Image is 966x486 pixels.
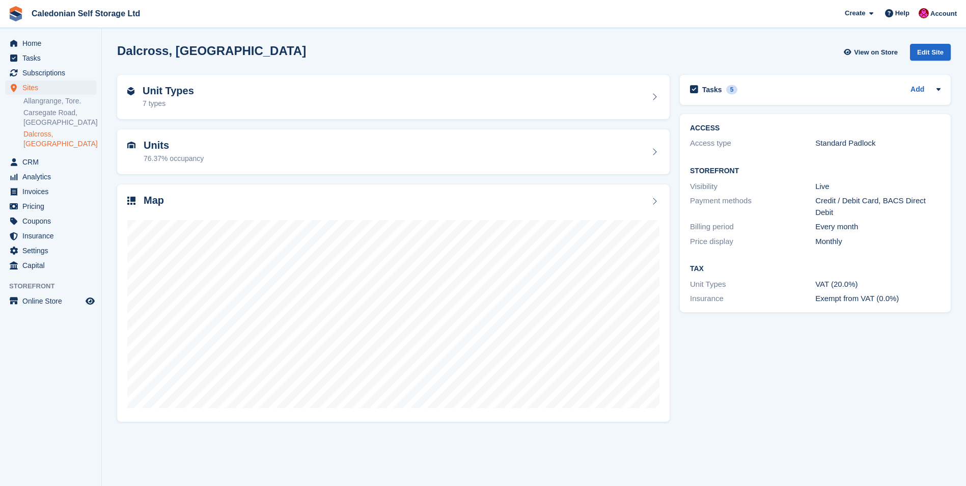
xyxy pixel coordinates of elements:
[22,66,84,80] span: Subscriptions
[5,51,96,65] a: menu
[5,36,96,50] a: menu
[22,51,84,65] span: Tasks
[23,96,96,106] a: Allangrange, Tore.
[815,181,941,193] div: Live
[854,47,898,58] span: View on Store
[726,85,738,94] div: 5
[127,142,135,149] img: unit-icn-7be61d7bf1b0ce9d3e12c5938cc71ed9869f7b940bace4675aadf7bd6d80202e.svg
[22,258,84,273] span: Capital
[22,170,84,184] span: Analytics
[22,294,84,308] span: Online Store
[144,153,204,164] div: 76.37% occupancy
[117,129,670,174] a: Units 76.37% occupancy
[5,244,96,258] a: menu
[84,295,96,307] a: Preview store
[22,229,84,243] span: Insurance
[910,44,951,65] a: Edit Site
[919,8,929,18] img: Donald Mathieson
[22,214,84,228] span: Coupons
[690,236,815,248] div: Price display
[22,199,84,213] span: Pricing
[22,244,84,258] span: Settings
[143,85,194,97] h2: Unit Types
[815,236,941,248] div: Monthly
[690,195,815,218] div: Payment methods
[815,195,941,218] div: Credit / Debit Card, BACS Direct Debit
[5,294,96,308] a: menu
[5,170,96,184] a: menu
[815,279,941,290] div: VAT (20.0%)
[27,5,144,22] a: Caledonian Self Storage Ltd
[5,229,96,243] a: menu
[23,129,96,149] a: Dalcross, [GEOGRAPHIC_DATA]
[690,293,815,305] div: Insurance
[22,155,84,169] span: CRM
[690,265,941,273] h2: Tax
[127,87,134,95] img: unit-type-icn-2b2737a686de81e16bb02015468b77c625bbabd49415b5ef34ead5e3b44a266d.svg
[117,44,306,58] h2: Dalcross, [GEOGRAPHIC_DATA]
[842,44,902,61] a: View on Store
[690,124,941,132] h2: ACCESS
[702,85,722,94] h2: Tasks
[815,138,941,149] div: Standard Padlock
[5,258,96,273] a: menu
[895,8,909,18] span: Help
[5,66,96,80] a: menu
[690,279,815,290] div: Unit Types
[144,195,164,206] h2: Map
[9,281,101,291] span: Storefront
[117,184,670,422] a: Map
[910,44,951,61] div: Edit Site
[5,184,96,199] a: menu
[5,80,96,95] a: menu
[117,75,670,120] a: Unit Types 7 types
[845,8,865,18] span: Create
[8,6,23,21] img: stora-icon-8386f47178a22dfd0bd8f6a31ec36ba5ce8667c1dd55bd0f319d3a0aa187defe.svg
[690,167,941,175] h2: Storefront
[690,221,815,233] div: Billing period
[23,108,96,127] a: Carsegate Road, [GEOGRAPHIC_DATA]
[5,199,96,213] a: menu
[22,36,84,50] span: Home
[910,84,924,96] a: Add
[815,221,941,233] div: Every month
[5,155,96,169] a: menu
[143,98,194,109] div: 7 types
[127,197,135,205] img: map-icn-33ee37083ee616e46c38cad1a60f524a97daa1e2b2c8c0bc3eb3415660979fc1.svg
[690,138,815,149] div: Access type
[22,184,84,199] span: Invoices
[815,293,941,305] div: Exempt from VAT (0.0%)
[144,140,204,151] h2: Units
[690,181,815,193] div: Visibility
[5,214,96,228] a: menu
[22,80,84,95] span: Sites
[930,9,957,19] span: Account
